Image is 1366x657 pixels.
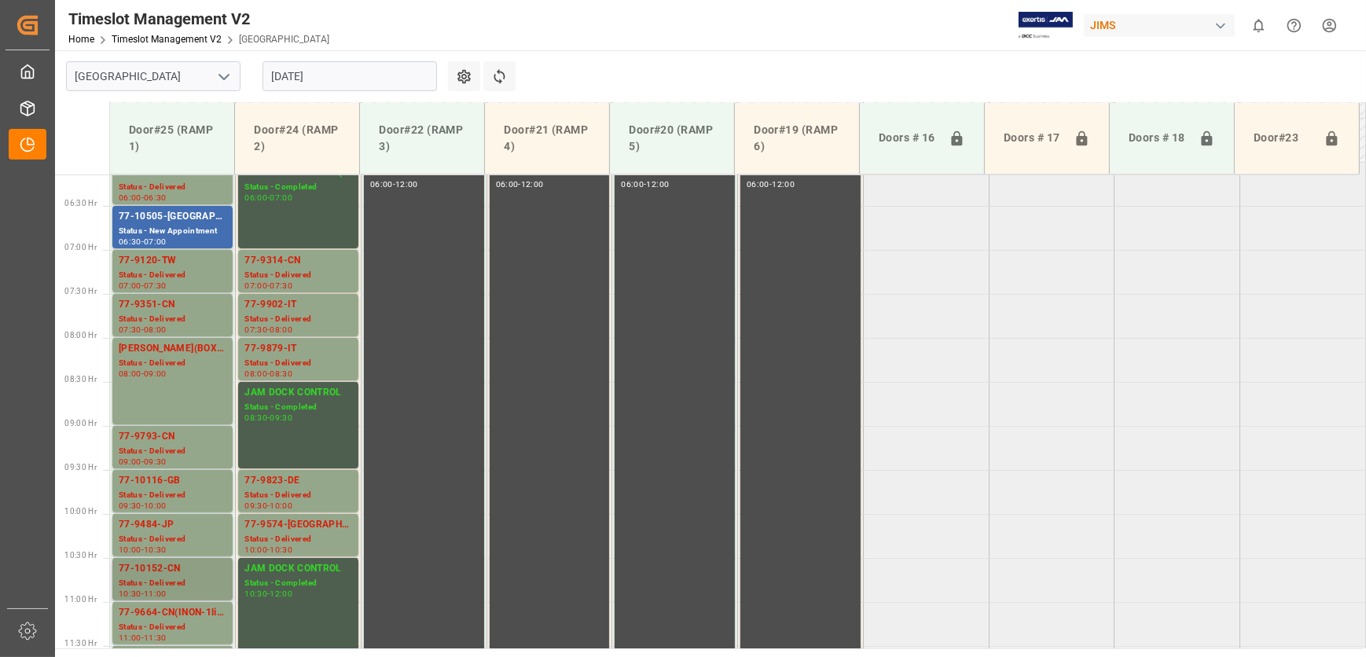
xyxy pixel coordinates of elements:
[518,181,520,188] div: -
[267,282,270,289] div: -
[144,502,167,509] div: 10:00
[141,458,144,465] div: -
[244,194,267,201] div: 06:00
[270,502,292,509] div: 10:00
[64,243,97,251] span: 07:00 Hr
[244,517,352,533] div: 77-9574-[GEOGRAPHIC_DATA]
[119,429,226,445] div: 77-9793-CN
[244,269,352,282] div: Status - Delivered
[521,181,544,188] div: 12:00
[68,34,94,45] a: Home
[498,116,597,161] div: Door#21 (RAMP 4)
[119,605,226,621] div: 77-9664-CN(INON-1line)
[119,370,141,377] div: 08:00
[119,590,141,597] div: 10:30
[270,194,292,201] div: 07:00
[119,473,226,489] div: 77-10116-GB
[64,551,97,560] span: 10:30 Hr
[119,269,226,282] div: Status - Delivered
[267,502,270,509] div: -
[119,621,226,634] div: Status - Delivered
[393,181,395,188] div: -
[144,194,167,201] div: 06:30
[1247,123,1317,153] div: Door#23
[621,181,644,188] div: 06:00
[119,313,226,326] div: Status - Delivered
[144,546,167,553] div: 10:30
[496,181,519,188] div: 06:00
[244,533,352,546] div: Status - Delivered
[119,458,141,465] div: 09:00
[244,590,267,597] div: 10:30
[141,194,144,201] div: -
[244,341,352,357] div: 77-9879-IT
[119,297,226,313] div: 77-9351-CN
[1084,14,1235,37] div: JIMS
[144,370,167,377] div: 09:00
[119,577,226,590] div: Status - Delivered
[112,34,222,45] a: Timeslot Management V2
[64,331,97,340] span: 08:00 Hr
[370,181,393,188] div: 06:00
[872,123,942,153] div: Doors # 16
[747,116,846,161] div: Door#19 (RAMP 6)
[1084,10,1241,40] button: JIMS
[119,253,226,269] div: 77-9120-TW
[64,287,97,295] span: 07:30 Hr
[119,282,141,289] div: 07:00
[244,326,267,333] div: 07:30
[244,489,352,502] div: Status - Delivered
[647,181,670,188] div: 12:00
[267,546,270,553] div: -
[267,590,270,597] div: -
[267,370,270,377] div: -
[119,502,141,509] div: 09:30
[68,7,329,31] div: Timeslot Management V2
[64,595,97,604] span: 11:00 Hr
[144,458,167,465] div: 09:30
[141,590,144,597] div: -
[644,181,646,188] div: -
[141,370,144,377] div: -
[772,181,795,188] div: 12:00
[244,297,352,313] div: 77-9902-IT
[141,282,144,289] div: -
[373,116,472,161] div: Door#22 (RAMP 3)
[141,326,144,333] div: -
[244,282,267,289] div: 07:00
[244,401,352,414] div: Status - Completed
[244,473,352,489] div: 77-9823-DE
[997,123,1067,153] div: Doors # 17
[141,238,144,245] div: -
[141,634,144,641] div: -
[244,385,352,401] div: JAM DOCK CONTROL
[119,341,226,357] div: [PERSON_NAME](BOX#5,BOX#6)
[66,61,241,91] input: Type to search/select
[119,489,226,502] div: Status - Delivered
[64,639,97,648] span: 11:30 Hr
[119,561,226,577] div: 77-10152-CN
[244,577,352,590] div: Status - Completed
[119,517,226,533] div: 77-9484-JP
[119,194,141,201] div: 06:00
[64,199,97,207] span: 06:30 Hr
[747,181,769,188] div: 06:00
[119,181,226,194] div: Status - Delivered
[64,375,97,384] span: 08:30 Hr
[144,238,167,245] div: 07:00
[244,546,267,553] div: 10:00
[119,209,226,225] div: 77-10505-[GEOGRAPHIC_DATA]
[248,116,347,161] div: Door#24 (RAMP 2)
[64,419,97,428] span: 09:00 Hr
[244,181,352,194] div: Status - Completed
[395,181,418,188] div: 12:00
[119,225,226,238] div: Status - New Appointment
[1276,8,1312,43] button: Help Center
[244,502,267,509] div: 09:30
[622,116,722,161] div: Door#20 (RAMP 5)
[244,357,352,370] div: Status - Delivered
[267,326,270,333] div: -
[1122,123,1192,153] div: Doors # 18
[244,414,267,421] div: 08:30
[64,463,97,472] span: 09:30 Hr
